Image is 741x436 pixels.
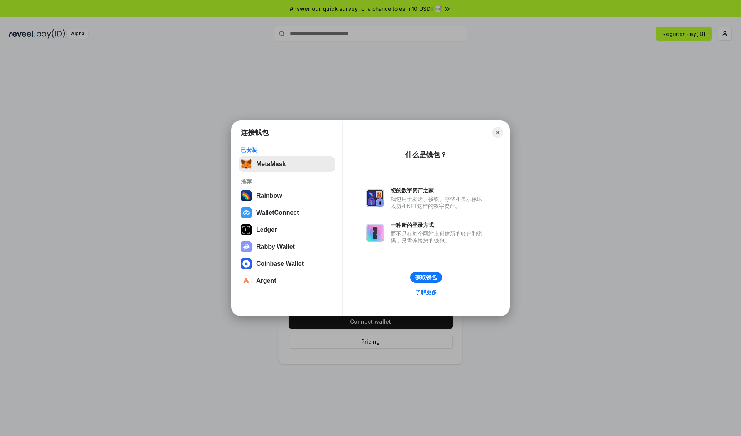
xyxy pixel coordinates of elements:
[492,127,503,138] button: Close
[241,178,333,185] div: 推荐
[241,146,333,153] div: 已安装
[256,277,276,284] div: Argent
[239,239,335,254] button: Rabby Wallet
[256,226,277,233] div: Ledger
[241,224,252,235] img: svg+xml,%3Csvg%20xmlns%3D%22http%3A%2F%2Fwww.w3.org%2F2000%2Fsvg%22%20width%3D%2228%22%20height%3...
[241,128,269,137] h1: 连接钱包
[366,189,384,207] img: svg+xml,%3Csvg%20xmlns%3D%22http%3A%2F%2Fwww.w3.org%2F2000%2Fsvg%22%20fill%3D%22none%22%20viewBox...
[239,273,335,288] button: Argent
[411,287,442,297] a: 了解更多
[366,224,384,242] img: svg+xml,%3Csvg%20xmlns%3D%22http%3A%2F%2Fwww.w3.org%2F2000%2Fsvg%22%20fill%3D%22none%22%20viewBox...
[391,187,486,194] div: 您的数字资产之家
[239,156,335,172] button: MetaMask
[239,205,335,221] button: WalletConnect
[241,190,252,201] img: svg+xml,%3Csvg%20width%3D%22120%22%20height%3D%22120%22%20viewBox%3D%220%200%20120%20120%22%20fil...
[241,275,252,286] img: svg+xml,%3Csvg%20width%3D%2228%22%20height%3D%2228%22%20viewBox%3D%220%200%2028%2028%22%20fill%3D...
[410,272,442,283] button: 获取钱包
[239,256,335,271] button: Coinbase Wallet
[256,260,304,267] div: Coinbase Wallet
[256,192,282,199] div: Rainbow
[415,289,437,296] div: 了解更多
[256,209,299,216] div: WalletConnect
[405,150,447,159] div: 什么是钱包？
[239,222,335,238] button: Ledger
[241,241,252,252] img: svg+xml,%3Csvg%20xmlns%3D%22http%3A%2F%2Fwww.w3.org%2F2000%2Fsvg%22%20fill%3D%22none%22%20viewBox...
[256,161,286,168] div: MetaMask
[256,243,295,250] div: Rabby Wallet
[415,274,437,281] div: 获取钱包
[241,258,252,269] img: svg+xml,%3Csvg%20width%3D%2228%22%20height%3D%2228%22%20viewBox%3D%220%200%2028%2028%22%20fill%3D...
[241,159,252,170] img: svg+xml,%3Csvg%20fill%3D%22none%22%20height%3D%2233%22%20viewBox%3D%220%200%2035%2033%22%20width%...
[391,222,486,229] div: 一种新的登录方式
[391,195,486,209] div: 钱包用于发送、接收、存储和显示像以太坊和NFT这样的数字资产。
[239,188,335,204] button: Rainbow
[391,230,486,244] div: 而不是在每个网站上创建新的账户和密码，只需连接您的钱包。
[241,207,252,218] img: svg+xml,%3Csvg%20width%3D%2228%22%20height%3D%2228%22%20viewBox%3D%220%200%2028%2028%22%20fill%3D...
